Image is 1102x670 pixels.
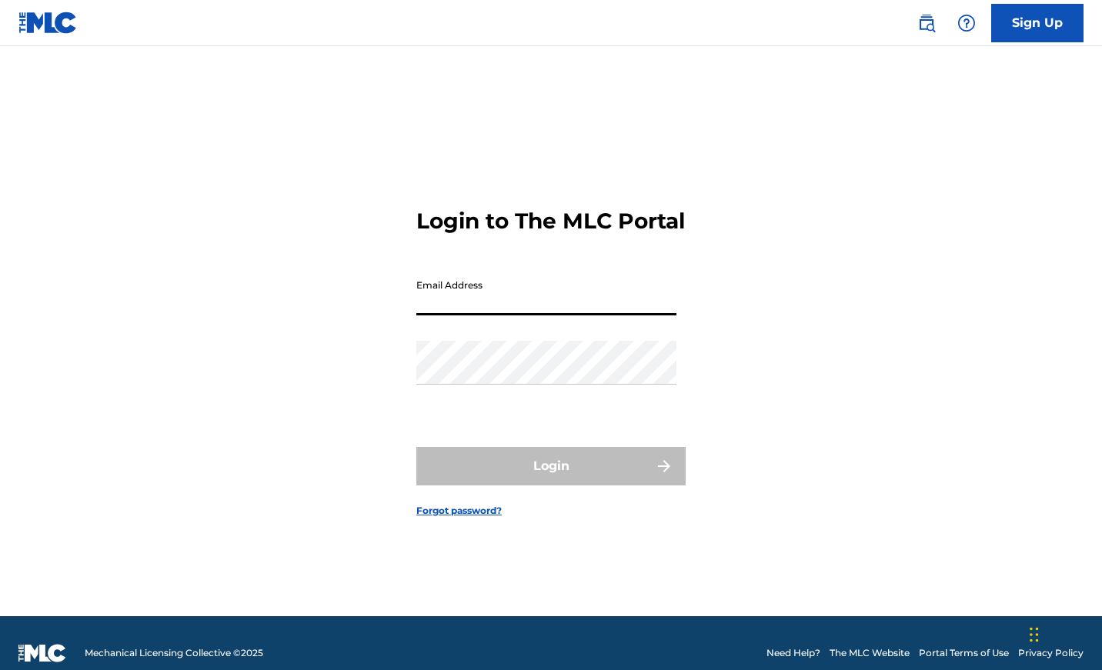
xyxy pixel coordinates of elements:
a: The MLC Website [830,646,910,660]
img: help [957,14,976,32]
a: Need Help? [766,646,820,660]
h3: Login to The MLC Portal [416,208,685,235]
div: Drag [1030,612,1039,658]
a: Portal Terms of Use [919,646,1009,660]
img: logo [18,644,66,662]
a: Public Search [911,8,942,38]
a: Forgot password? [416,504,502,518]
img: MLC Logo [18,12,78,34]
a: Sign Up [991,4,1084,42]
div: Help [951,8,982,38]
span: Mechanical Licensing Collective © 2025 [85,646,263,660]
iframe: Chat Widget [1025,596,1102,670]
a: Privacy Policy [1018,646,1084,660]
img: search [917,14,936,32]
